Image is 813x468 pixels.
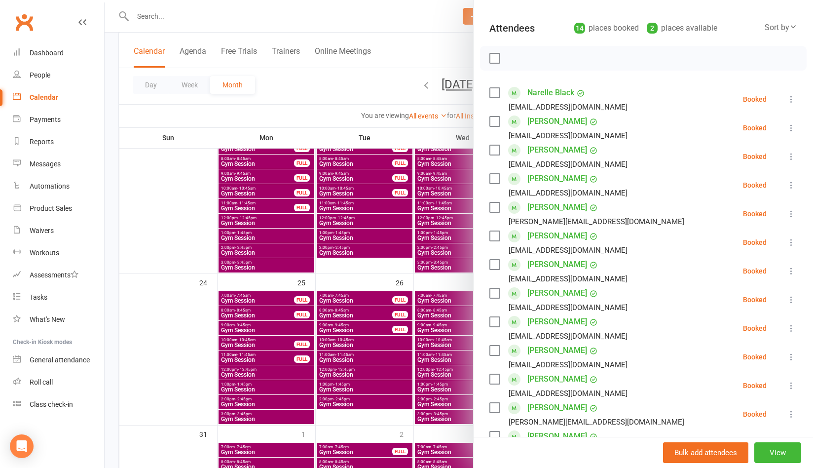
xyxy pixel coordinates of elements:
[527,314,587,330] a: [PERSON_NAME]
[765,21,797,34] div: Sort by
[647,21,717,35] div: places available
[13,349,104,371] a: General attendance kiosk mode
[527,85,574,101] a: Narelle Black
[30,116,61,123] div: Payments
[30,182,70,190] div: Automations
[13,197,104,220] a: Product Sales
[13,220,104,242] a: Waivers
[509,158,628,171] div: [EMAIL_ADDRESS][DOMAIN_NAME]
[527,371,587,387] a: [PERSON_NAME]
[30,293,47,301] div: Tasks
[743,210,767,217] div: Booked
[743,96,767,103] div: Booked
[743,182,767,189] div: Booked
[743,239,767,246] div: Booked
[509,244,628,257] div: [EMAIL_ADDRESS][DOMAIN_NAME]
[30,93,58,101] div: Calendar
[743,382,767,389] div: Booked
[509,129,628,142] div: [EMAIL_ADDRESS][DOMAIN_NAME]
[527,429,587,444] a: [PERSON_NAME]
[647,23,658,34] div: 2
[13,86,104,109] a: Calendar
[13,175,104,197] a: Automations
[527,343,587,358] a: [PERSON_NAME]
[30,378,53,386] div: Roll call
[509,301,628,314] div: [EMAIL_ADDRESS][DOMAIN_NAME]
[509,387,628,400] div: [EMAIL_ADDRESS][DOMAIN_NAME]
[509,358,628,371] div: [EMAIL_ADDRESS][DOMAIN_NAME]
[527,228,587,244] a: [PERSON_NAME]
[13,286,104,309] a: Tasks
[527,142,587,158] a: [PERSON_NAME]
[30,138,54,146] div: Reports
[489,21,535,35] div: Attendees
[13,309,104,331] a: What's New
[743,411,767,418] div: Booked
[509,187,628,199] div: [EMAIL_ADDRESS][DOMAIN_NAME]
[574,21,639,35] div: places booked
[13,371,104,393] a: Roll call
[30,249,59,257] div: Workouts
[30,400,73,408] div: Class check-in
[527,285,587,301] a: [PERSON_NAME]
[527,114,587,129] a: [PERSON_NAME]
[743,153,767,160] div: Booked
[13,64,104,86] a: People
[30,71,50,79] div: People
[574,23,585,34] div: 14
[509,101,628,114] div: [EMAIL_ADDRESS][DOMAIN_NAME]
[13,264,104,286] a: Assessments
[13,109,104,131] a: Payments
[30,315,65,323] div: What's New
[743,296,767,303] div: Booked
[527,400,587,416] a: [PERSON_NAME]
[10,434,34,458] div: Open Intercom Messenger
[13,242,104,264] a: Workouts
[743,124,767,131] div: Booked
[743,325,767,332] div: Booked
[13,131,104,153] a: Reports
[663,442,748,463] button: Bulk add attendees
[30,227,54,234] div: Waivers
[743,268,767,274] div: Booked
[13,153,104,175] a: Messages
[30,160,61,168] div: Messages
[13,42,104,64] a: Dashboard
[509,215,684,228] div: [PERSON_NAME][EMAIL_ADDRESS][DOMAIN_NAME]
[527,257,587,273] a: [PERSON_NAME]
[30,49,64,57] div: Dashboard
[509,273,628,285] div: [EMAIL_ADDRESS][DOMAIN_NAME]
[30,271,78,279] div: Assessments
[527,171,587,187] a: [PERSON_NAME]
[527,199,587,215] a: [PERSON_NAME]
[743,353,767,360] div: Booked
[30,204,72,212] div: Product Sales
[754,442,801,463] button: View
[509,416,684,429] div: [PERSON_NAME][EMAIL_ADDRESS][DOMAIN_NAME]
[509,330,628,343] div: [EMAIL_ADDRESS][DOMAIN_NAME]
[30,356,90,364] div: General attendance
[12,10,37,35] a: Clubworx
[13,393,104,416] a: Class kiosk mode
